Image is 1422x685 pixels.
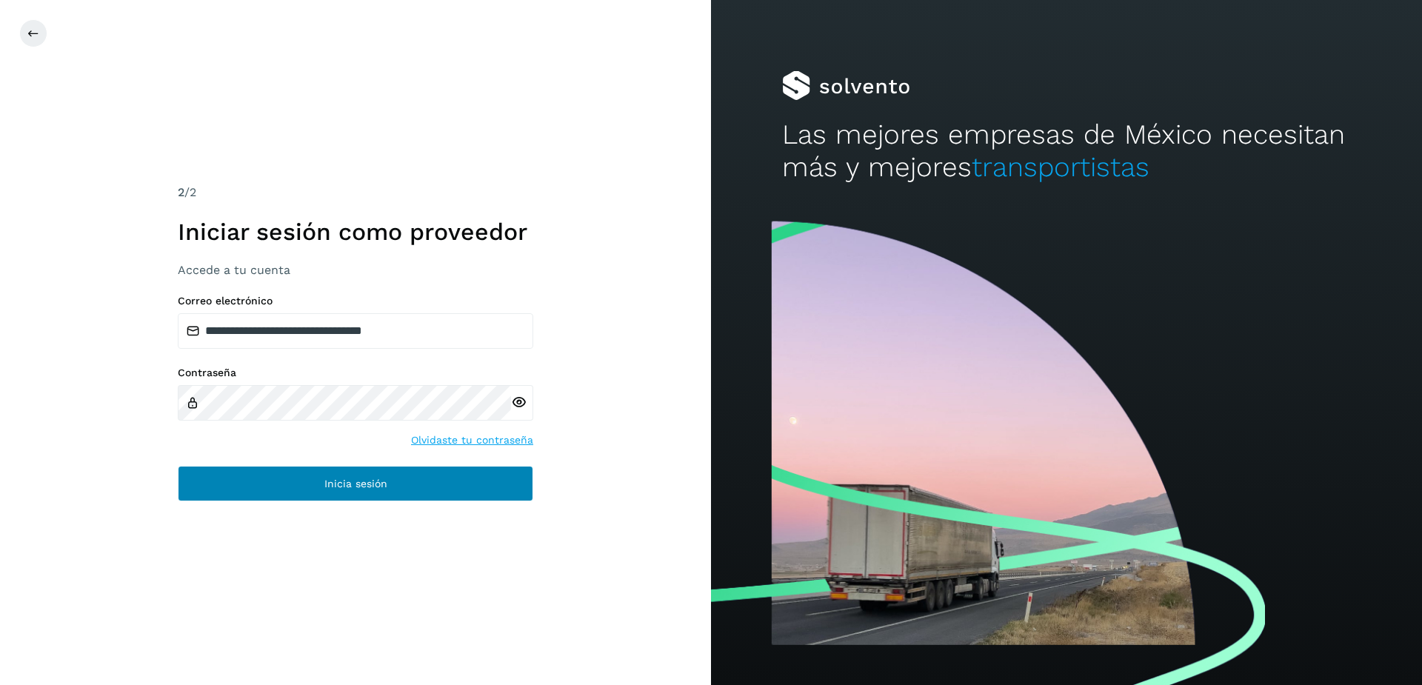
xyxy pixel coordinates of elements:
label: Contraseña [178,367,533,379]
h1: Iniciar sesión como proveedor [178,218,533,246]
span: transportistas [972,151,1149,183]
div: /2 [178,184,533,201]
label: Correo electrónico [178,295,533,307]
button: Inicia sesión [178,466,533,501]
a: Olvidaste tu contraseña [411,432,533,448]
span: Inicia sesión [324,478,387,489]
h2: Las mejores empresas de México necesitan más y mejores [782,118,1351,184]
h3: Accede a tu cuenta [178,263,533,277]
span: 2 [178,185,184,199]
